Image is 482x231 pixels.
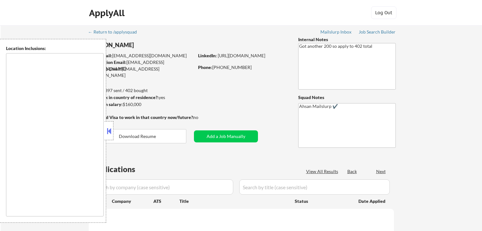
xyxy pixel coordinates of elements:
div: [EMAIL_ADDRESS][DOMAIN_NAME] [89,66,194,78]
a: Mailslurp Inbox [320,29,352,36]
div: [PHONE_NUMBER] [198,64,288,71]
strong: LinkedIn: [198,53,217,58]
button: Download Resume [89,129,186,143]
div: Date Applied [358,198,386,204]
div: [EMAIL_ADDRESS][DOMAIN_NAME] [89,53,194,59]
input: Search by company (case sensitive) [91,179,233,195]
div: Squad Notes [298,94,396,101]
strong: Will need Visa to work in that country now/future?: [89,115,194,120]
div: View All Results [306,168,340,175]
div: ← Return to /applysquad [88,30,143,34]
div: Back [347,168,357,175]
div: Internal Notes [298,36,396,43]
div: Location Inclusions: [6,45,104,52]
a: ← Return to /applysquad [88,29,143,36]
strong: Can work in country of residence?: [88,95,159,100]
div: Job Search Builder [359,30,396,34]
a: [URL][DOMAIN_NAME] [218,53,265,58]
div: yes [88,94,192,101]
div: Company [112,198,153,204]
div: Title [179,198,289,204]
div: Mailslurp Inbox [320,30,352,34]
button: Log Out [371,6,396,19]
div: [EMAIL_ADDRESS][DOMAIN_NAME] [89,59,194,72]
div: ATS [153,198,179,204]
div: [PERSON_NAME] [89,41,219,49]
div: Applications [91,165,153,173]
div: Status [295,195,349,207]
button: Add a Job Manually [194,130,258,142]
div: no [193,114,211,121]
div: ApplyAll [89,8,126,18]
div: 397 sent / 402 bought [88,87,194,94]
div: $160,000 [88,101,194,108]
strong: Phone: [198,65,212,70]
input: Search by title (case sensitive) [239,179,390,195]
div: Next [376,168,386,175]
